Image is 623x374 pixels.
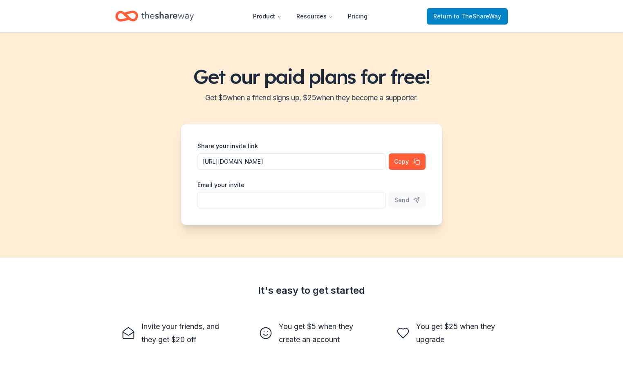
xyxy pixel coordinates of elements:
button: Product [247,8,288,25]
a: Returnto TheShareWay [427,8,508,25]
button: Copy [389,153,426,170]
span: Return [433,11,501,21]
label: Email your invite [197,181,244,189]
span: to TheShareWay [454,13,501,20]
label: Share your invite link [197,142,258,150]
h2: Get $ 5 when a friend signs up, $ 25 when they become a supporter. [10,91,613,104]
nav: Main [247,7,374,26]
div: You get $5 when they create an account [279,320,364,346]
div: Invite your friends, and they get $20 off [141,320,226,346]
div: You get $25 when they upgrade [416,320,501,346]
div: It's easy to get started [115,284,508,297]
button: Resources [290,8,340,25]
h1: Get our paid plans for free! [10,65,613,88]
a: Pricing [341,8,374,25]
a: Home [115,7,194,26]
